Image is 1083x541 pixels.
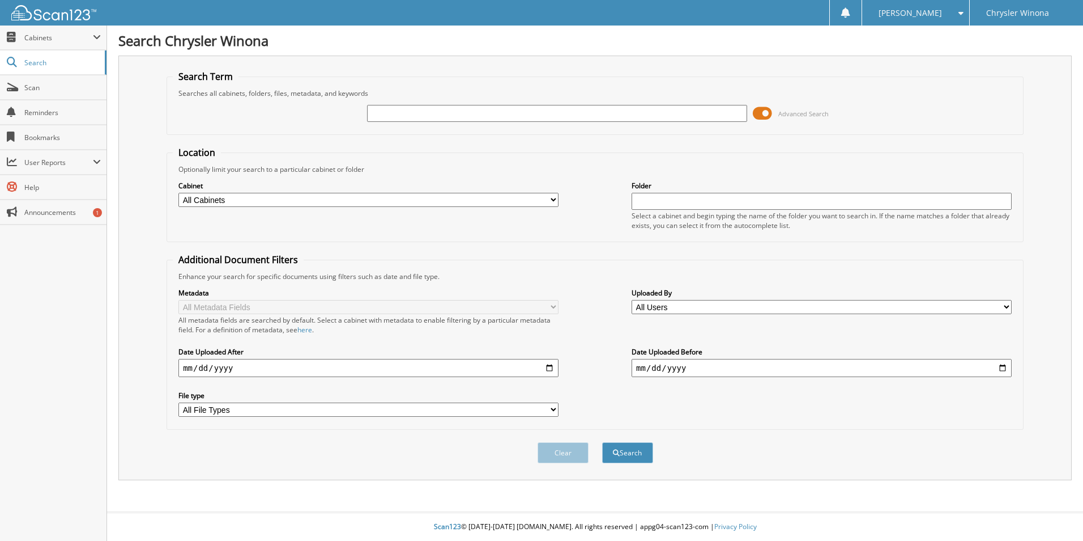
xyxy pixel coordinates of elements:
span: Scan123 [434,522,461,531]
span: User Reports [24,158,93,167]
a: Privacy Policy [714,522,757,531]
span: Bookmarks [24,133,101,142]
div: Select a cabinet and begin typing the name of the folder you want to search in. If the name match... [632,211,1012,230]
span: Announcements [24,208,101,217]
span: Reminders [24,108,101,117]
span: Chrysler Winona [986,10,1049,16]
label: File type [178,391,558,400]
input: end [632,359,1012,377]
legend: Search Term [173,70,238,83]
label: Uploaded By [632,288,1012,298]
div: Enhance your search for specific documents using filters such as date and file type. [173,272,1017,281]
span: Advanced Search [778,109,829,118]
input: start [178,359,558,377]
span: [PERSON_NAME] [879,10,942,16]
legend: Location [173,146,221,159]
label: Folder [632,181,1012,191]
div: All metadata fields are searched by default. Select a cabinet with metadata to enable filtering b... [178,315,558,335]
a: here [297,325,312,335]
div: © [DATE]-[DATE] [DOMAIN_NAME]. All rights reserved | appg04-scan123-com | [107,513,1083,541]
label: Date Uploaded After [178,347,558,357]
label: Date Uploaded Before [632,347,1012,357]
legend: Additional Document Filters [173,253,304,266]
img: scan123-logo-white.svg [11,5,96,20]
span: Cabinets [24,33,93,43]
span: Help [24,183,101,192]
div: Optionally limit your search to a particular cabinet or folder [173,164,1017,174]
label: Metadata [178,288,558,298]
div: Searches all cabinets, folders, files, metadata, and keywords [173,88,1017,98]
label: Cabinet [178,181,558,191]
button: Clear [538,442,589,463]
h1: Search Chrysler Winona [118,31,1072,50]
button: Search [602,442,653,463]
span: Search [24,58,99,67]
span: Scan [24,83,101,92]
div: 1 [93,208,102,217]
